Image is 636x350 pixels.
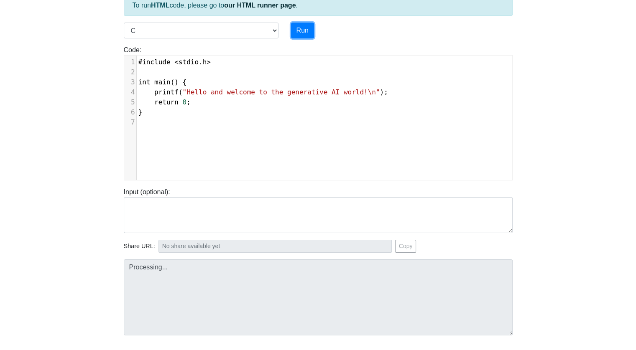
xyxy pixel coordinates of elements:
[179,58,199,66] span: stdio
[138,88,388,96] span: ( );
[174,58,179,66] span: <
[182,88,380,96] span: "Hello and welcome to the generative AI world!\n"
[138,78,151,86] span: int
[224,2,296,9] a: our HTML runner page
[124,117,136,127] div: 7
[158,240,392,253] input: No share available yet
[291,23,314,38] button: Run
[154,78,171,86] span: main
[138,58,211,66] span: .
[395,240,416,253] button: Copy
[151,2,169,9] strong: HTML
[182,98,186,106] span: 0
[138,98,191,106] span: ;
[154,98,179,106] span: return
[124,242,155,251] span: Share URL:
[203,58,207,66] span: h
[124,87,136,97] div: 4
[154,88,179,96] span: printf
[117,187,519,233] div: Input (optional):
[124,107,136,117] div: 6
[138,78,187,86] span: () {
[117,45,519,180] div: Code:
[138,108,143,116] span: }
[124,57,136,67] div: 1
[124,67,136,77] div: 2
[124,77,136,87] div: 3
[207,58,211,66] span: >
[138,58,171,66] span: #include
[124,97,136,107] div: 5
